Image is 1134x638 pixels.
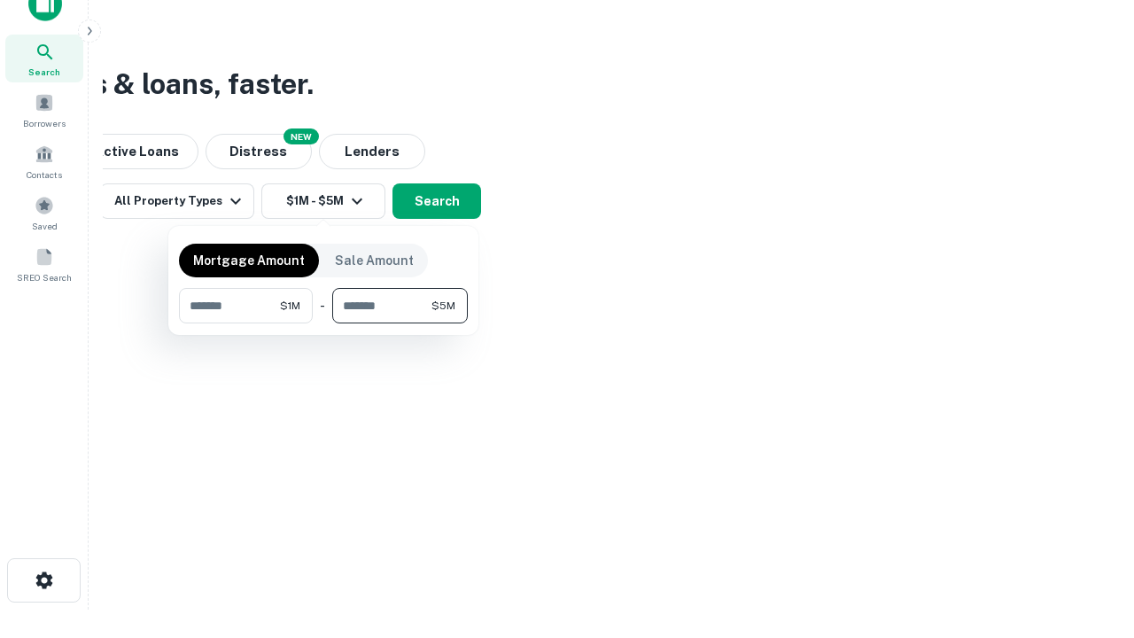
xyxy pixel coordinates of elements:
[431,298,455,314] span: $5M
[1045,496,1134,581] iframe: Chat Widget
[320,288,325,323] div: -
[335,251,414,270] p: Sale Amount
[193,251,305,270] p: Mortgage Amount
[280,298,300,314] span: $1M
